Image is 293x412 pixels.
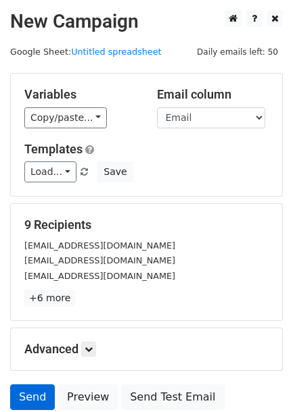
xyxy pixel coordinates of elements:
a: Send Test Email [121,384,224,410]
a: Untitled spreadsheet [71,47,161,57]
a: Copy/paste... [24,107,107,128]
small: [EMAIL_ADDRESS][DOMAIN_NAME] [24,255,175,265]
a: +6 more [24,290,75,307]
iframe: Chat Widget [225,347,293,412]
span: Daily emails left: 50 [192,45,283,59]
h5: Variables [24,87,137,102]
a: Preview [58,384,118,410]
h5: Advanced [24,342,269,357]
small: Google Sheet: [10,47,162,57]
h5: 9 Recipients [24,217,269,232]
a: Load... [24,161,76,182]
h2: New Campaign [10,10,283,33]
a: Send [10,384,55,410]
a: Daily emails left: 50 [192,47,283,57]
button: Save [97,161,133,182]
a: Templates [24,142,83,156]
small: [EMAIL_ADDRESS][DOMAIN_NAME] [24,240,175,251]
small: [EMAIL_ADDRESS][DOMAIN_NAME] [24,271,175,281]
h5: Email column [157,87,269,102]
